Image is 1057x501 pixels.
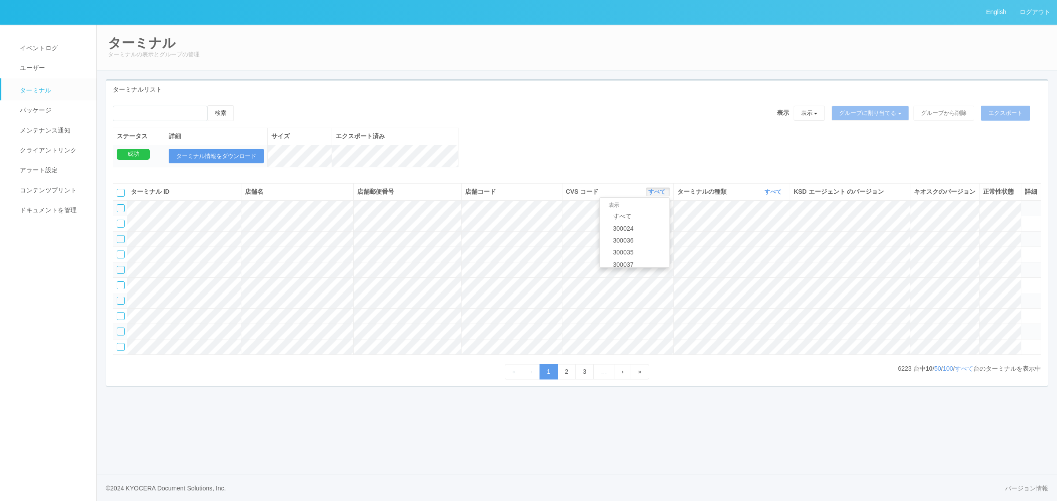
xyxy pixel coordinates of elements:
[18,147,77,154] span: クライアントリンク
[609,261,634,268] span: 300037
[1005,484,1048,493] a: バージョン情報
[18,87,52,94] span: ターミナル
[1,200,104,220] a: ドキュメントを管理
[207,105,234,121] button: 検索
[983,188,1014,195] span: 正常性状態
[1,58,104,78] a: ユーザー
[677,187,729,196] span: ターミナルの種類
[765,188,784,195] a: すべて
[1,181,104,200] a: コンテンツプリント
[558,364,576,379] a: 2
[777,108,789,118] span: 表示
[638,368,642,375] span: Last
[832,106,909,121] button: グループに割り当てる
[18,206,77,214] span: ドキュメントを管理
[575,364,594,379] a: 3
[1,140,104,160] a: クライアントリンク
[117,132,161,141] div: ステータス
[566,187,601,196] span: CVS コード
[600,200,669,210] li: 表示
[794,106,825,121] button: 表示
[794,188,884,195] span: KSD エージェント のバージョン
[898,364,1041,373] p: 台中 / / / 台のターミナルを表示中
[106,485,226,492] span: © 2024 KYOCERA Document Solutions, Inc.
[18,44,58,52] span: イベントログ
[169,149,264,164] button: ターミナル情報をダウンロード
[926,365,933,372] span: 10
[336,132,455,141] div: エクスポート済み
[18,64,45,71] span: ユーザー
[631,364,649,379] a: Last
[648,188,668,195] a: すべて
[357,188,394,195] span: 店舗郵便番号
[609,249,634,256] span: 300035
[621,368,624,375] span: Next
[599,197,670,268] ul: すべて
[108,36,1046,50] h2: ターミナル
[934,365,941,372] a: 50
[18,166,58,173] span: アラート設定
[108,50,1046,59] p: ターミナルの表示とグループの管理
[18,127,70,134] span: メンテナンス通知
[614,364,631,379] a: Next
[609,237,634,244] span: 300036
[131,187,237,196] div: ターミナル ID
[465,188,496,195] span: 店舗コード
[1,38,104,58] a: イベントログ
[271,132,329,141] div: サイズ
[914,188,976,195] span: キオスクのバージョン
[1025,187,1037,196] div: 詳細
[1,160,104,180] a: アラート設定
[646,188,670,196] button: すべて
[762,188,786,196] button: すべて
[609,213,632,220] span: すべて
[981,106,1030,121] button: エクスポート
[898,365,913,372] span: 6223
[18,107,52,114] span: パッケージ
[943,365,953,372] a: 100
[1,100,104,120] a: パッケージ
[245,188,263,195] span: 店舗名
[18,187,77,194] span: コンテンツプリント
[106,81,1048,99] div: ターミナルリスト
[913,106,974,121] button: グループから削除
[609,225,634,232] span: 300024
[1,78,104,100] a: ターミナル
[169,132,264,141] div: 詳細
[1,121,104,140] a: メンテナンス通知
[540,364,558,379] a: 1
[117,149,150,160] div: 成功
[955,365,973,372] a: すべて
